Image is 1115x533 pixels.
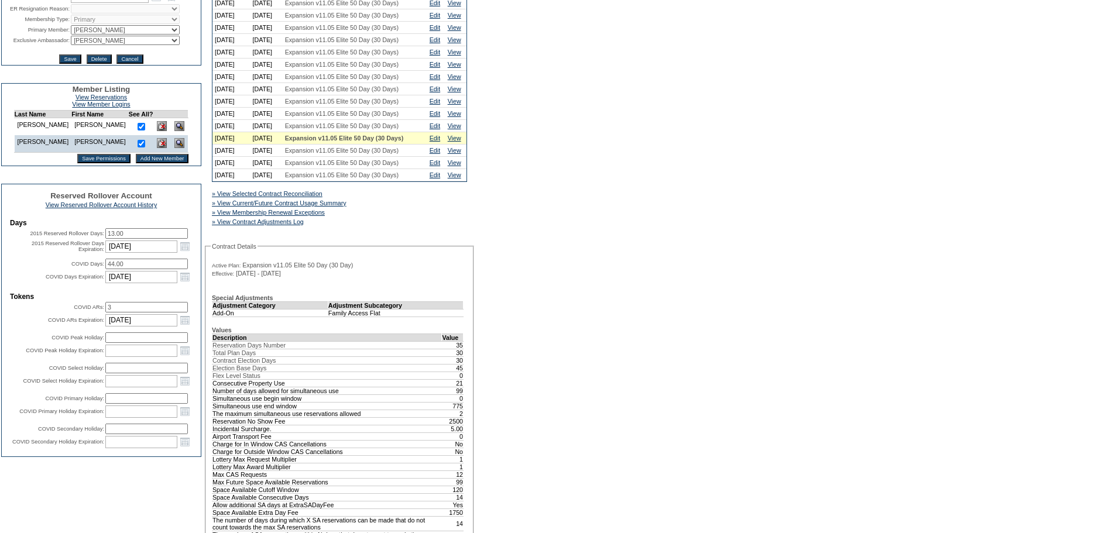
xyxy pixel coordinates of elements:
[212,364,266,372] span: Election Base Days
[430,24,440,31] a: Edit
[251,9,283,22] td: [DATE]
[212,425,442,432] td: Incidental Surcharge.
[179,435,191,448] a: Open the calendar popup.
[430,122,440,129] a: Edit
[442,402,464,410] td: 775
[212,83,251,95] td: [DATE]
[251,59,283,71] td: [DATE]
[212,22,251,34] td: [DATE]
[32,240,104,252] label: 2015 Reserved Rollover Days Expiration:
[179,240,191,253] a: Open the calendar popup.
[179,344,191,357] a: Open the calendar popup.
[285,147,399,154] span: Expansion v11.05 Elite 50 Day (30 Days)
[212,357,276,364] span: Contract Election Days
[251,157,283,169] td: [DATE]
[442,478,464,486] td: 99
[328,309,463,317] td: Family Access Flat
[448,147,461,154] a: View
[285,61,399,68] span: Expansion v11.05 Elite 50 Day (30 Days)
[136,154,189,163] input: Add New Member
[212,402,442,410] td: Simultaneous use end window
[285,110,399,117] span: Expansion v11.05 Elite 50 Day (30 Days)
[442,333,464,341] td: Value
[157,121,167,131] img: Delete
[285,12,399,19] span: Expansion v11.05 Elite 50 Day (30 Days)
[430,98,440,105] a: Edit
[448,85,461,92] a: View
[285,135,404,142] span: Expansion v11.05 Elite 50 Day (30 Days)
[71,135,129,153] td: [PERSON_NAME]
[442,486,464,493] td: 120
[442,508,464,516] td: 1750
[74,304,104,310] label: COVID ARs:
[251,132,283,145] td: [DATE]
[212,410,442,417] td: The maximum simultaneous use reservations allowed
[285,36,399,43] span: Expansion v11.05 Elite 50 Day (30 Days)
[442,387,464,394] td: 99
[212,417,442,425] td: Reservation No Show Fee
[448,36,461,43] a: View
[251,169,283,181] td: [DATE]
[3,4,70,13] td: ER Resignation Reason:
[14,135,71,153] td: [PERSON_NAME]
[251,145,283,157] td: [DATE]
[430,110,440,117] a: Edit
[212,372,260,379] span: Flex Level Status
[179,405,191,418] a: Open the calendar popup.
[212,309,328,317] td: Add-On
[430,49,440,56] a: Edit
[48,317,104,323] label: COVID ARs Expiration:
[23,378,104,384] label: COVID Select Holiday Expiration:
[448,98,461,105] a: View
[442,372,464,379] td: 0
[212,342,286,349] span: Reservation Days Number
[179,270,191,283] a: Open the calendar popup.
[174,121,184,131] img: View Dashboard
[212,326,232,333] b: Values
[77,154,131,163] input: Save Permissions
[212,448,442,455] td: Charge for Outside Window CAS Cancellations
[430,73,440,80] a: Edit
[14,111,71,118] td: Last Name
[49,365,104,371] label: COVID Select Holiday:
[430,85,440,92] a: Edit
[212,470,442,478] td: Max CAS Requests
[285,85,399,92] span: Expansion v11.05 Elite 50 Day (30 Days)
[442,394,464,402] td: 0
[45,396,104,401] label: COVID Primary Holiday:
[129,111,153,118] td: See All?
[212,463,442,470] td: Lottery Max Award Multiplier
[38,426,104,432] label: COVID Secondary Holiday:
[174,138,184,148] img: View Dashboard
[442,417,464,425] td: 2500
[12,439,104,445] label: COVID Secondary Holiday Expiration:
[448,12,461,19] a: View
[46,274,104,280] label: COVID Days Expiration:
[212,455,442,463] td: Lottery Max Request Multiplier
[212,145,251,157] td: [DATE]
[448,159,461,166] a: View
[430,147,440,154] a: Edit
[285,73,399,80] span: Expansion v11.05 Elite 50 Day (30 Days)
[157,138,167,148] img: Delete
[71,261,104,267] label: COVID Days:
[442,410,464,417] td: 2
[442,432,464,440] td: 0
[50,191,152,200] span: Reserved Rollover Account
[212,169,251,181] td: [DATE]
[285,24,399,31] span: Expansion v11.05 Elite 50 Day (30 Days)
[442,364,464,372] td: 45
[285,98,399,105] span: Expansion v11.05 Elite 50 Day (30 Days)
[212,349,256,356] span: Total Plan Days
[448,61,461,68] a: View
[212,478,442,486] td: Max Future Space Available Reservations
[19,408,104,414] label: COVID Primary Holiday Expiration:
[71,118,129,136] td: [PERSON_NAME]
[212,200,346,207] a: » View Current/Future Contract Usage Summary
[251,34,283,46] td: [DATE]
[251,46,283,59] td: [DATE]
[251,71,283,83] td: [DATE]
[14,118,71,136] td: [PERSON_NAME]
[59,54,81,64] input: Save
[212,190,323,197] a: » View Selected Contract Reconciliation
